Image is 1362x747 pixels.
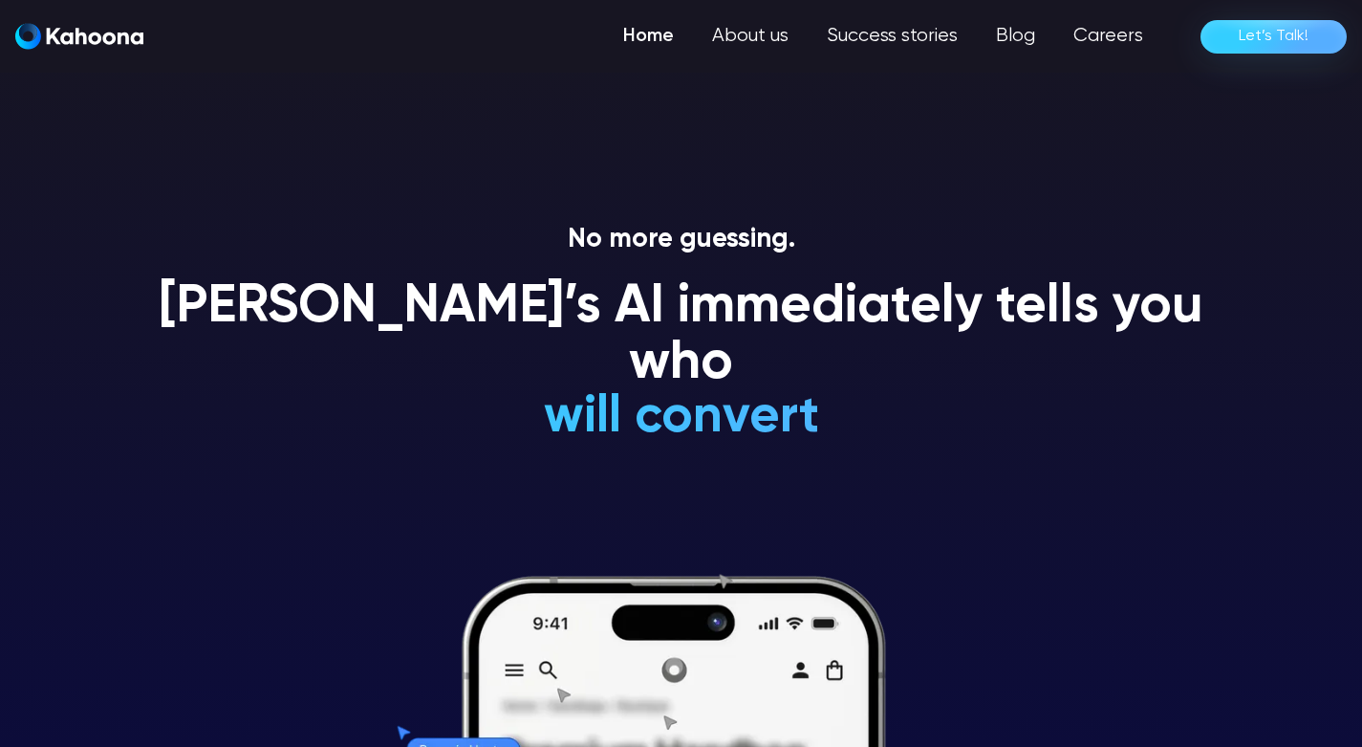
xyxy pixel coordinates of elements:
a: Careers [1054,17,1162,55]
div: Let’s Talk! [1239,21,1308,52]
a: About us [693,17,808,55]
a: home [15,23,143,51]
a: Home [604,17,693,55]
h1: will convert [400,389,962,446]
a: Blog [977,17,1054,55]
p: No more guessing. [137,224,1226,256]
img: Kahoona logo white [15,23,143,50]
h1: [PERSON_NAME]’s AI immediately tells you who [137,279,1226,393]
a: Success stories [808,17,977,55]
a: Let’s Talk! [1200,20,1347,54]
